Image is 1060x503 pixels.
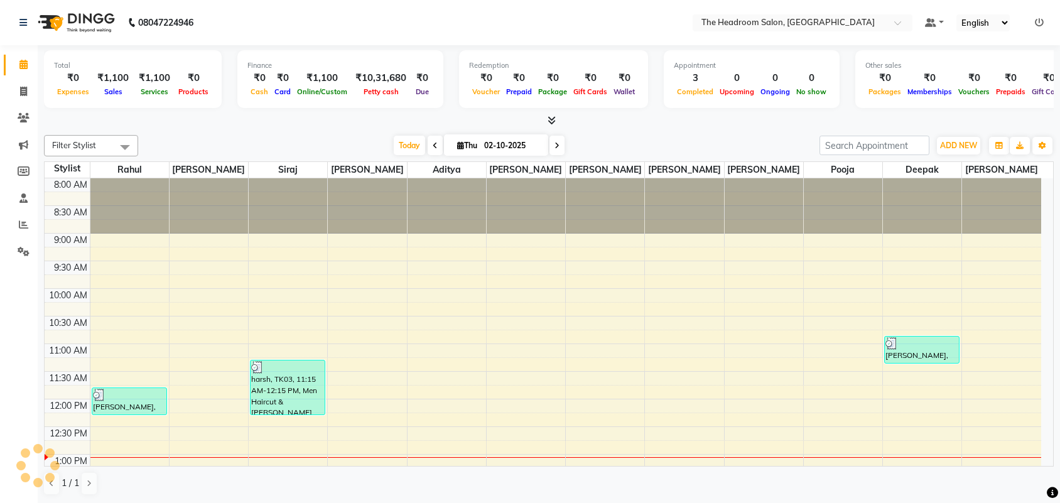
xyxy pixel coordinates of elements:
div: 3 [674,71,717,85]
div: Stylist [45,162,90,175]
span: ADD NEW [940,141,977,150]
span: Wallet [610,87,638,96]
span: Products [175,87,212,96]
div: Total [54,60,212,71]
span: Upcoming [717,87,757,96]
div: Redemption [469,60,638,71]
div: 10:30 AM [46,316,90,330]
div: 0 [717,71,757,85]
div: ₹0 [955,71,993,85]
div: 9:30 AM [51,261,90,274]
div: ₹0 [610,71,638,85]
input: 2025-10-02 [480,136,543,155]
span: [PERSON_NAME] [645,162,723,178]
div: 0 [793,71,830,85]
span: Expenses [54,87,92,96]
div: 11:00 AM [46,344,90,357]
span: No show [793,87,830,96]
span: Deepak [883,162,961,178]
div: 8:30 AM [51,206,90,219]
div: 12:30 PM [47,427,90,440]
span: Cash [247,87,271,96]
span: [PERSON_NAME] [487,162,565,178]
span: Aditya [408,162,486,178]
span: Completed [674,87,717,96]
span: Today [394,136,425,155]
div: ₹1,100 [294,71,350,85]
span: Pooja [804,162,882,178]
span: Memberships [904,87,955,96]
span: Online/Custom [294,87,350,96]
span: Filter Stylist [52,140,96,150]
span: Petty cash [360,87,402,96]
div: ₹0 [904,71,955,85]
div: [PERSON_NAME], TK01, 10:50 AM-11:20 AM, Men Shave/[PERSON_NAME] Trimming [885,337,959,363]
div: ₹0 [993,71,1029,85]
span: Prepaids [993,87,1029,96]
div: 0 [757,71,793,85]
div: ₹0 [247,71,271,85]
div: ₹0 [503,71,535,85]
span: Siraj [249,162,327,178]
div: 8:00 AM [51,178,90,192]
span: Prepaid [503,87,535,96]
div: Appointment [674,60,830,71]
div: ₹0 [570,71,610,85]
span: [PERSON_NAME] [962,162,1041,178]
span: Due [413,87,432,96]
span: 1 / 1 [62,477,79,490]
div: ₹0 [271,71,294,85]
span: [PERSON_NAME] [170,162,248,178]
div: 10:00 AM [46,289,90,302]
div: ₹0 [54,71,92,85]
span: Packages [865,87,904,96]
input: Search Appointment [819,136,929,155]
span: Card [271,87,294,96]
div: 12:00 PM [47,399,90,413]
div: ₹0 [535,71,570,85]
div: 1:00 PM [52,455,90,468]
span: Rahul [90,162,169,178]
div: [PERSON_NAME], TK02, 11:45 AM-12:15 PM, Men Haircut [92,388,166,414]
div: Finance [247,60,433,71]
b: 08047224946 [138,5,193,40]
span: Sales [101,87,126,96]
button: ADD NEW [937,137,980,154]
div: harsh, TK03, 11:15 AM-12:15 PM, Men Haircut & [PERSON_NAME] [251,360,325,414]
div: ₹1,100 [134,71,175,85]
span: Gift Cards [570,87,610,96]
div: ₹0 [865,71,904,85]
span: Ongoing [757,87,793,96]
div: 9:00 AM [51,234,90,247]
div: ₹0 [411,71,433,85]
span: Thu [454,141,480,150]
span: Voucher [469,87,503,96]
span: [PERSON_NAME] [566,162,644,178]
div: ₹10,31,680 [350,71,411,85]
div: ₹0 [469,71,503,85]
img: logo [32,5,118,40]
span: [PERSON_NAME] [328,162,406,178]
div: ₹1,100 [92,71,134,85]
div: ₹0 [175,71,212,85]
span: Package [535,87,570,96]
span: Services [138,87,171,96]
div: 11:30 AM [46,372,90,385]
span: Vouchers [955,87,993,96]
span: [PERSON_NAME] [725,162,803,178]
